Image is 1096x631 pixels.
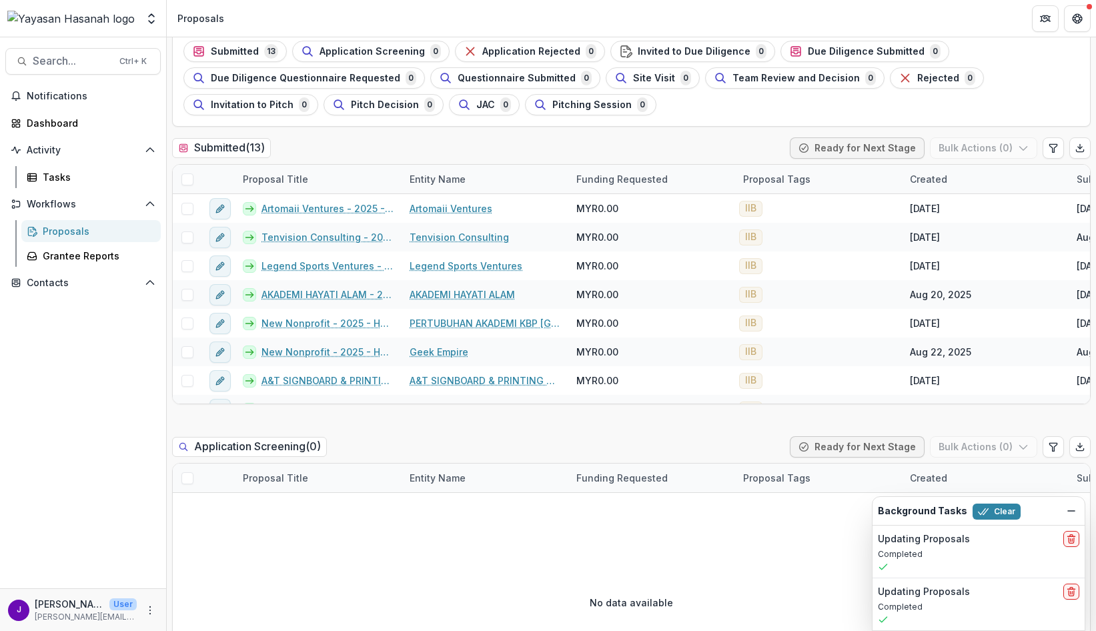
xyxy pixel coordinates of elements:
[930,436,1037,458] button: Bulk Actions (0)
[209,342,231,363] button: edit
[410,201,492,215] a: Artomaii Ventures
[482,46,580,57] span: Application Rejected
[808,46,925,57] span: Due Diligence Submitted
[780,41,949,62] button: Due Diligence Submitted0
[27,277,139,289] span: Contacts
[109,598,137,610] p: User
[525,94,656,115] button: Pitching Session0
[183,41,287,62] button: Submitted13
[581,71,592,85] span: 0
[576,201,618,215] span: MYR0.00
[402,464,568,492] div: Entity Name
[1043,436,1064,458] button: Edit table settings
[211,73,400,84] span: Due Diligence Questionnaire Requested
[586,44,596,59] span: 0
[455,41,605,62] button: Application Rejected0
[5,112,161,134] a: Dashboard
[1069,436,1091,458] button: Export table data
[633,73,675,84] span: Site Visit
[910,287,971,301] div: Aug 20, 2025
[410,287,515,301] a: AKADEMI HAYATI ALAM
[402,172,474,186] div: Entity Name
[17,606,21,614] div: Jeffrey
[410,230,509,244] a: Tenvision Consulting
[458,73,576,84] span: Questionnaire Submitted
[264,44,278,59] span: 13
[910,259,940,273] div: [DATE]
[43,170,150,184] div: Tasks
[172,138,271,157] h2: Submitted ( 13 )
[910,316,940,330] div: [DATE]
[610,41,775,62] button: Invited to Due Diligence0
[209,313,231,334] button: edit
[27,199,139,210] span: Workflows
[299,97,310,112] span: 0
[500,97,511,112] span: 0
[261,259,394,273] a: Legend Sports Ventures - 2025 - HSEF2025 - Iskandar Investment Berhad
[402,165,568,193] div: Entity Name
[142,5,161,32] button: Open entity switcher
[402,471,474,485] div: Entity Name
[21,245,161,267] a: Grantee Reports
[878,586,970,598] h2: Updating Proposals
[756,44,766,59] span: 0
[324,94,444,115] button: Pitch Decision0
[235,471,316,485] div: Proposal Title
[410,345,468,359] a: Geek Empire
[910,402,940,416] div: [DATE]
[209,255,231,277] button: edit
[552,99,632,111] span: Pitching Session
[917,73,959,84] span: Rejected
[732,73,860,84] span: Team Review and Decision
[235,464,402,492] div: Proposal Title
[320,46,425,57] span: Application Screening
[878,548,1079,560] p: Completed
[183,67,425,89] button: Due Diligence Questionnaire Requested0
[172,437,327,456] h2: Application Screening ( 0 )
[576,345,618,359] span: MYR0.00
[261,230,394,244] a: Tenvision Consulting - 2025 - HSEF2025 - Iskandar Investment Berhad
[910,345,971,359] div: Aug 22, 2025
[576,316,618,330] span: MYR0.00
[261,402,394,416] a: Sierra Premium Sdn Bhd - 2025 - HSEF2025 - Iskandar Investment Berhad
[590,596,673,610] p: No data available
[878,534,970,545] h2: Updating Proposals
[261,374,394,388] a: A&T SIGNBOARD & PRINTING SDN BHD - 2025 - HSEF2025 - Iskandar Investment Berhad
[7,11,135,27] img: Yayasan Hasanah logo
[576,402,649,416] span: MYR100,000.00
[35,597,104,611] p: [PERSON_NAME]
[705,67,885,89] button: Team Review and Decision0
[1063,584,1079,600] button: delete
[878,601,1079,613] p: Completed
[209,370,231,392] button: edit
[410,316,560,330] a: PERTUBUHAN AKADEMI KBP [GEOGRAPHIC_DATA]
[576,374,618,388] span: MYR0.00
[5,139,161,161] button: Open Activity
[1063,503,1079,519] button: Dismiss
[292,41,450,62] button: Application Screening0
[735,464,902,492] div: Proposal Tags
[735,165,902,193] div: Proposal Tags
[568,464,735,492] div: Funding Requested
[209,399,231,420] button: edit
[117,54,149,69] div: Ctrl + K
[5,272,161,293] button: Open Contacts
[5,193,161,215] button: Open Workflows
[1043,137,1064,159] button: Edit table settings
[21,220,161,242] a: Proposals
[406,71,416,85] span: 0
[902,172,955,186] div: Created
[261,287,394,301] a: AKADEMI HAYATI ALAM - 2025 - HSEF2025 - Iskandar Investment Berhad
[211,46,259,57] span: Submitted
[902,165,1069,193] div: Created
[351,99,419,111] span: Pitch Decision
[27,145,139,156] span: Activity
[865,71,876,85] span: 0
[177,11,224,25] div: Proposals
[568,172,676,186] div: Funding Requested
[35,611,137,623] p: [PERSON_NAME][EMAIL_ADDRESS][DOMAIN_NAME]
[5,85,161,107] button: Notifications
[476,99,495,111] span: JAC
